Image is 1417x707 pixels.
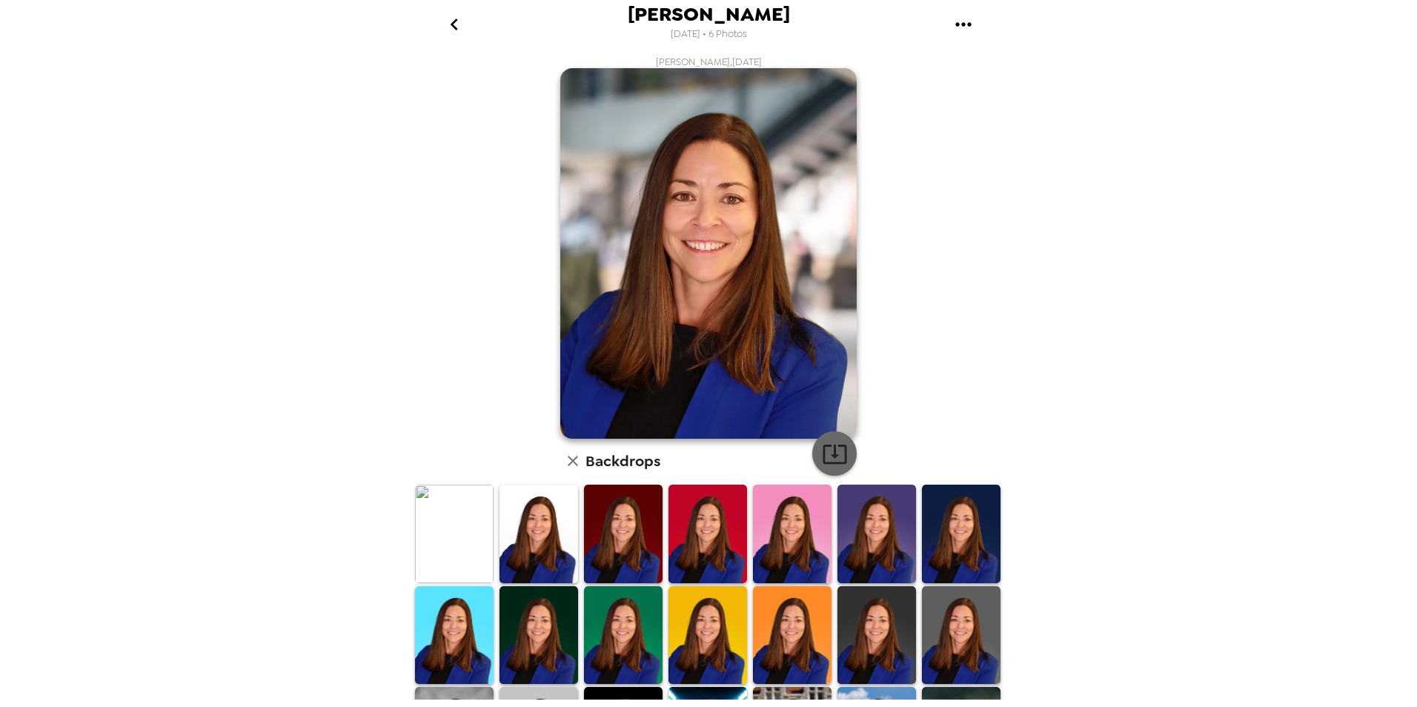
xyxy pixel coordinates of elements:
span: [PERSON_NAME] , [DATE] [656,56,762,68]
img: user [560,68,857,439]
span: [PERSON_NAME] [628,4,790,24]
h6: Backdrops [585,449,660,473]
img: Original [415,485,494,583]
span: [DATE] • 6 Photos [671,24,747,44]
